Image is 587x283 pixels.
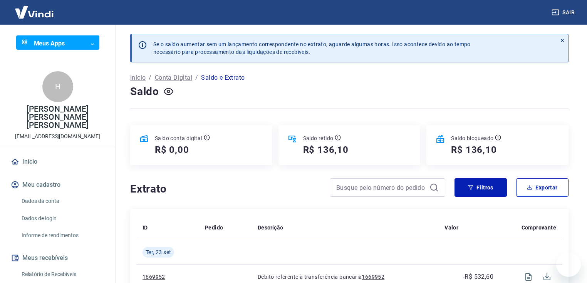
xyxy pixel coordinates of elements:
[205,224,223,231] p: Pedido
[556,252,581,277] iframe: Botão para abrir a janela de mensagens
[153,40,471,56] p: Se o saldo aumentar sem um lançamento correspondente no extrato, aguarde algumas horas. Isso acon...
[451,134,493,142] p: Saldo bloqueado
[130,84,159,99] h4: Saldo
[143,274,165,280] tcxspan: Call 1669952 via 3CX
[9,176,106,193] button: Meu cadastro
[155,134,202,142] p: Saldo conta digital
[463,272,493,281] p: -R$ 532,60
[362,274,384,280] tcxspan: Call 1669952 via 3CX
[455,178,507,197] button: Filtros
[155,73,192,82] a: Conta Digital
[303,144,349,156] h5: R$ 136,10
[258,224,283,231] p: Descrição
[444,224,458,231] p: Valor
[18,211,106,226] a: Dados de login
[18,228,106,243] a: Informe de rendimentos
[15,132,100,141] p: [EMAIL_ADDRESS][DOMAIN_NAME]
[9,153,106,170] a: Início
[9,250,106,266] button: Meus recebíveis
[550,5,578,20] button: Sair
[303,134,334,142] p: Saldo retido
[18,266,106,282] a: Relatório de Recebíveis
[258,273,432,281] p: Débito referente à transferência bancária
[155,144,189,156] h5: R$ 0,00
[6,105,109,129] p: [PERSON_NAME] [PERSON_NAME] [PERSON_NAME]
[42,71,73,102] div: H
[451,144,496,156] h5: R$ 136,10
[9,0,59,24] img: Vindi
[522,224,556,231] p: Comprovante
[195,73,198,82] p: /
[149,73,151,82] p: /
[130,181,320,197] h4: Extrato
[516,178,569,197] button: Exportar
[201,73,245,82] p: Saldo e Extrato
[336,182,426,193] input: Busque pelo número do pedido
[130,73,146,82] a: Início
[143,224,148,231] p: ID
[18,193,106,209] a: Dados da conta
[146,248,171,256] span: Ter, 23 set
